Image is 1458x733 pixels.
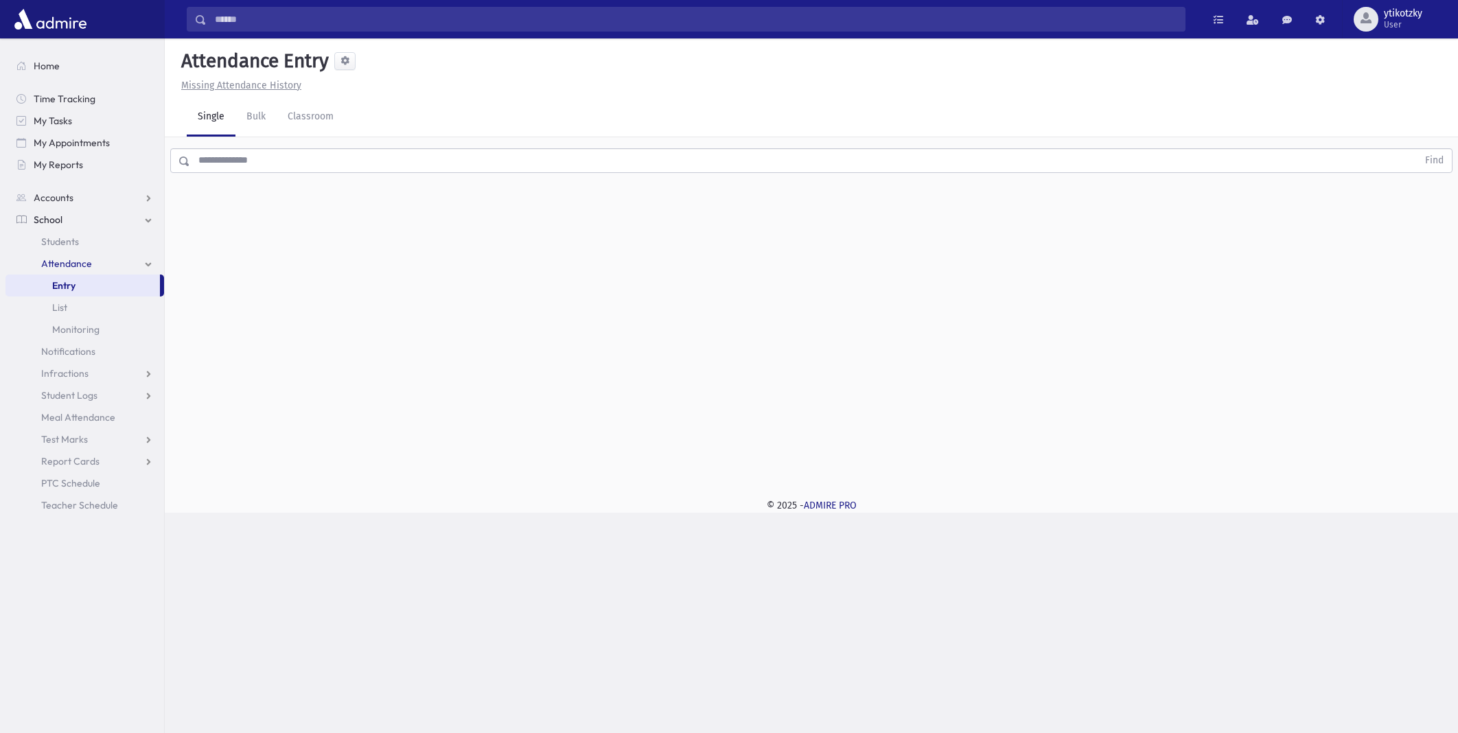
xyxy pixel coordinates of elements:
[41,367,89,380] span: Infractions
[176,49,329,73] h5: Attendance Entry
[5,55,164,77] a: Home
[52,301,67,314] span: List
[5,428,164,450] a: Test Marks
[5,406,164,428] a: Meal Attendance
[187,98,235,137] a: Single
[1384,19,1422,30] span: User
[41,477,100,489] span: PTC Schedule
[41,389,97,402] span: Student Logs
[5,450,164,472] a: Report Cards
[34,137,110,149] span: My Appointments
[5,253,164,275] a: Attendance
[5,231,164,253] a: Students
[5,296,164,318] a: List
[1384,8,1422,19] span: ytikotzky
[187,498,1436,513] div: © 2025 -
[5,318,164,340] a: Monitoring
[34,213,62,226] span: School
[34,115,72,127] span: My Tasks
[11,5,90,33] img: AdmirePro
[34,60,60,72] span: Home
[5,88,164,110] a: Time Tracking
[235,98,277,137] a: Bulk
[34,191,73,204] span: Accounts
[41,499,118,511] span: Teacher Schedule
[34,159,83,171] span: My Reports
[5,384,164,406] a: Student Logs
[41,455,100,467] span: Report Cards
[5,187,164,209] a: Accounts
[181,80,301,91] u: Missing Attendance History
[41,411,115,423] span: Meal Attendance
[176,80,301,91] a: Missing Attendance History
[5,132,164,154] a: My Appointments
[41,235,79,248] span: Students
[5,340,164,362] a: Notifications
[207,7,1185,32] input: Search
[41,257,92,270] span: Attendance
[41,345,95,358] span: Notifications
[5,110,164,132] a: My Tasks
[5,362,164,384] a: Infractions
[5,275,160,296] a: Entry
[5,472,164,494] a: PTC Schedule
[5,209,164,231] a: School
[804,500,857,511] a: ADMIRE PRO
[41,433,88,445] span: Test Marks
[5,154,164,176] a: My Reports
[52,323,100,336] span: Monitoring
[5,494,164,516] a: Teacher Schedule
[277,98,345,137] a: Classroom
[34,93,95,105] span: Time Tracking
[52,279,76,292] span: Entry
[1417,149,1452,172] button: Find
